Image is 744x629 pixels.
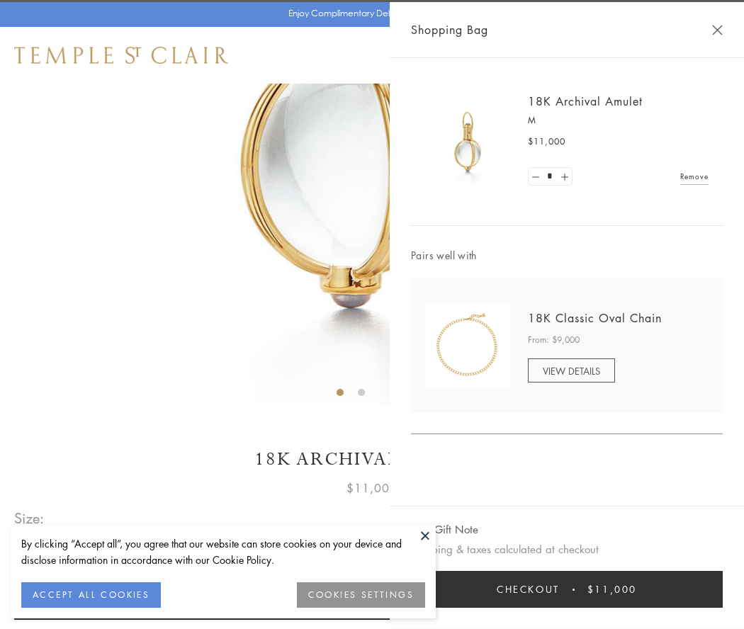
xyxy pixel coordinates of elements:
[528,333,580,347] span: From: $9,000
[680,169,709,184] a: Remove
[297,582,425,608] button: COOKIES SETTINGS
[528,135,565,149] span: $11,000
[528,113,709,127] p: M
[497,582,560,597] span: Checkout
[21,582,161,608] button: ACCEPT ALL COOKIES
[288,6,449,21] p: Enjoy Complimentary Delivery & Returns
[14,447,730,472] h1: 18K Archival Amulet
[411,21,488,39] span: Shopping Bag
[346,479,398,497] span: $11,000
[712,25,723,35] button: Close Shopping Bag
[529,168,543,186] a: Set quantity to 0
[528,310,662,326] a: 18K Classic Oval Chain
[411,521,478,538] button: Add Gift Note
[528,358,615,382] a: VIEW DETAILS
[557,168,571,186] a: Set quantity to 2
[14,506,45,530] span: Size:
[528,93,643,109] a: 18K Archival Amulet
[21,535,425,568] div: By clicking “Accept all”, you agree that our website can store cookies on your device and disclos...
[411,571,723,608] button: Checkout $11,000
[543,364,600,378] span: VIEW DETAILS
[587,582,637,597] span: $11,000
[411,540,723,558] p: Shipping & taxes calculated at checkout
[425,302,510,387] img: N88865-OV18
[425,99,510,184] img: 18K Archival Amulet
[411,247,723,263] span: Pairs well with
[14,47,228,64] img: Temple St. Clair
